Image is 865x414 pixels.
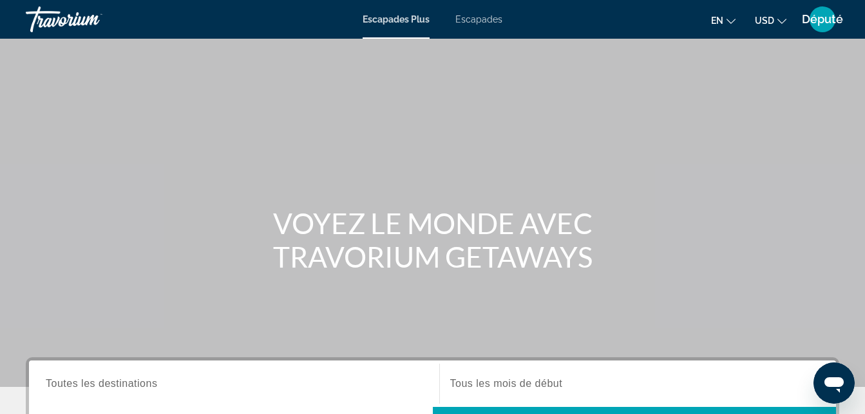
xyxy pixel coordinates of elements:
iframe: Bouton de lancement de la fenêtre de messagerie [813,362,855,404]
input: Sélectionnez la destination [46,377,423,392]
button: Menu utilisateur [806,6,839,33]
h1: VOYEZ LE MONDE AVEC TRAVORIUM GETAWAYS [191,206,674,273]
span: en [711,15,723,26]
a: Escapades [455,14,502,25]
span: Député [802,13,843,26]
span: USD [755,15,774,26]
a: Escapades Plus [363,14,430,25]
span: Toutes les destinations [46,378,157,389]
a: Travorium [26,3,155,36]
button: Changer de devise [755,11,786,30]
button: Changer la langue [711,11,736,30]
span: Tous les mois de début [450,378,563,389]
